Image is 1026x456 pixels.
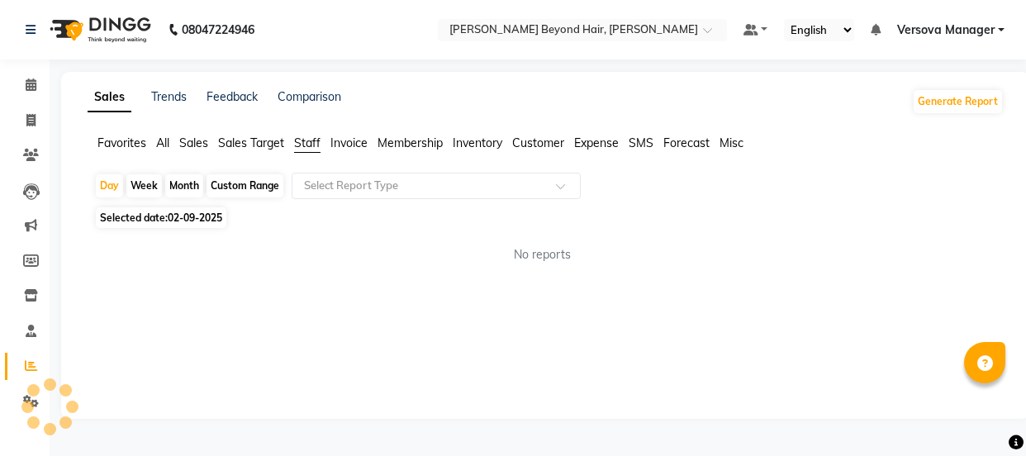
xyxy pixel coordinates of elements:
[957,390,1009,439] iframe: chat widget
[294,135,321,150] span: Staff
[514,246,571,264] span: No reports
[182,7,254,53] b: 08047224946
[512,135,564,150] span: Customer
[278,89,341,104] a: Comparison
[156,135,169,150] span: All
[168,211,222,224] span: 02-09-2025
[663,135,710,150] span: Forecast
[96,207,226,228] span: Selected date:
[378,135,443,150] span: Membership
[629,135,653,150] span: SMS
[207,89,258,104] a: Feedback
[897,21,995,39] span: Versova Manager
[453,135,502,150] span: Inventory
[42,7,155,53] img: logo
[97,135,146,150] span: Favorites
[126,174,162,197] div: Week
[914,90,1002,113] button: Generate Report
[574,135,619,150] span: Expense
[179,135,208,150] span: Sales
[330,135,368,150] span: Invoice
[218,135,284,150] span: Sales Target
[96,174,123,197] div: Day
[720,135,743,150] span: Misc
[151,89,187,104] a: Trends
[165,174,203,197] div: Month
[207,174,283,197] div: Custom Range
[88,83,131,112] a: Sales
